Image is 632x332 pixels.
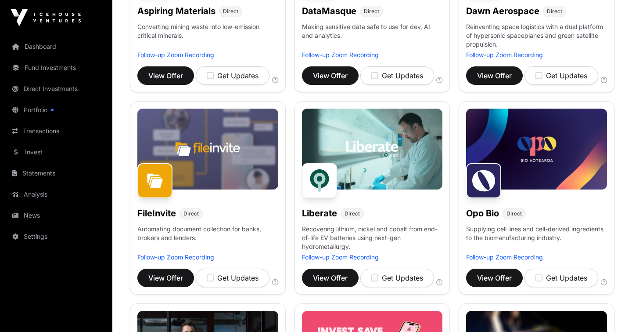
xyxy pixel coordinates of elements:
[466,109,607,190] img: Opo-Bio-Banner.jpg
[360,66,434,85] button: Get Updates
[477,273,512,283] span: View Offer
[466,5,539,17] h1: Dawn Aerospace
[477,70,512,81] span: View Offer
[588,290,632,332] iframe: Chat Widget
[137,207,176,219] h1: FileInvite
[7,164,105,183] a: Statements
[302,66,359,85] button: View Offer
[137,269,194,287] button: View Offer
[7,79,105,99] a: Direct Investments
[137,253,214,261] a: Follow-up Zoom Recording
[466,66,523,85] button: View Offer
[345,210,360,217] span: Direct
[302,253,379,261] a: Follow-up Zoom Recording
[547,8,562,15] span: Direct
[302,22,443,51] p: Making sensitive data safe to use for dev, AI and analytics.
[371,273,423,283] div: Get Updates
[137,22,278,51] p: Converting mining waste into low-emission critical minerals.
[137,225,278,253] p: Automating document collection for banks, brokers and lenders.
[196,66,269,85] button: Get Updates
[364,8,379,15] span: Direct
[466,163,501,198] img: Opo Bio
[466,225,607,242] p: Supplying cell lines and cell-derived ingredients to the biomanufacturing industry.
[196,269,269,287] button: Get Updates
[7,206,105,225] a: News
[137,66,194,85] button: View Offer
[7,100,105,120] a: Portfolio
[313,70,348,81] span: View Offer
[535,273,587,283] div: Get Updates
[524,66,598,85] button: Get Updates
[7,37,105,56] a: Dashboard
[302,269,359,287] button: View Offer
[313,273,348,283] span: View Offer
[148,70,183,81] span: View Offer
[223,8,238,15] span: Direct
[524,269,598,287] button: Get Updates
[302,163,337,198] img: Liberate
[137,163,172,198] img: FileInvite
[302,109,443,190] img: Liberate-Banner.jpg
[466,269,523,287] button: View Offer
[360,269,434,287] button: Get Updates
[207,273,259,283] div: Get Updates
[466,22,607,51] p: Reinventing space logistics with a dual platform of hypersonic spaceplanes and green satellite pr...
[148,273,183,283] span: View Offer
[7,142,105,162] a: Invest
[11,9,81,26] img: Icehouse Ventures Logo
[466,207,499,219] h1: Opo Bio
[7,58,105,77] a: Fund Investments
[302,51,379,58] a: Follow-up Zoom Recording
[7,227,105,246] a: Settings
[466,253,543,261] a: Follow-up Zoom Recording
[466,51,543,58] a: Follow-up Zoom Recording
[137,51,214,58] a: Follow-up Zoom Recording
[302,225,443,253] p: Recovering lithium, nickel and cobalt from end-of-life EV batteries using next-gen hydrometallurgy.
[535,70,587,81] div: Get Updates
[302,207,337,219] h1: Liberate
[137,109,278,190] img: File-Invite-Banner.jpg
[7,121,105,141] a: Transactions
[302,5,356,17] h1: DataMasque
[137,5,215,17] h1: Aspiring Materials
[506,210,522,217] span: Direct
[7,185,105,204] a: Analysis
[207,70,259,81] div: Get Updates
[183,210,199,217] span: Direct
[371,70,423,81] div: Get Updates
